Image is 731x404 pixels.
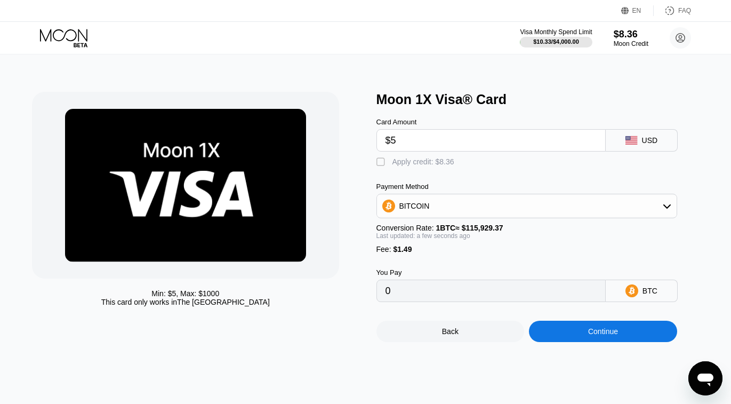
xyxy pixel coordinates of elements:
[654,5,691,16] div: FAQ
[376,118,606,126] div: Card Amount
[642,136,658,145] div: USD
[399,202,430,210] div: BITCOIN
[376,92,710,107] div: Moon 1X Visa® Card
[529,321,677,342] div: Continue
[614,40,648,47] div: Moon Credit
[642,287,657,295] div: BTC
[588,327,618,336] div: Continue
[376,183,677,191] div: Payment Method
[393,245,412,254] span: $1.49
[520,28,592,47] div: Visa Monthly Spend Limit$10.33/$4,000.00
[678,7,691,14] div: FAQ
[688,361,722,395] iframe: Button to launch messaging window
[151,289,219,298] div: Min: $ 5 , Max: $ 1000
[385,130,597,151] input: $0.00
[376,268,606,276] div: You Pay
[632,7,641,14] div: EN
[376,232,677,240] div: Last updated: a few seconds ago
[442,327,459,336] div: Back
[614,29,648,40] div: $8.36
[392,157,454,166] div: Apply credit: $8.36
[377,195,677,217] div: BITCOIN
[376,224,677,232] div: Conversion Rate:
[614,29,648,47] div: $8.36Moon Credit
[376,245,677,254] div: Fee :
[101,298,270,306] div: This card only works in The [GEOGRAPHIC_DATA]
[621,5,654,16] div: EN
[533,38,579,45] div: $10.33 / $4,000.00
[376,157,387,168] div: 
[520,28,592,36] div: Visa Monthly Spend Limit
[436,224,503,232] span: 1 BTC ≈ $115,929.37
[376,321,525,342] div: Back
